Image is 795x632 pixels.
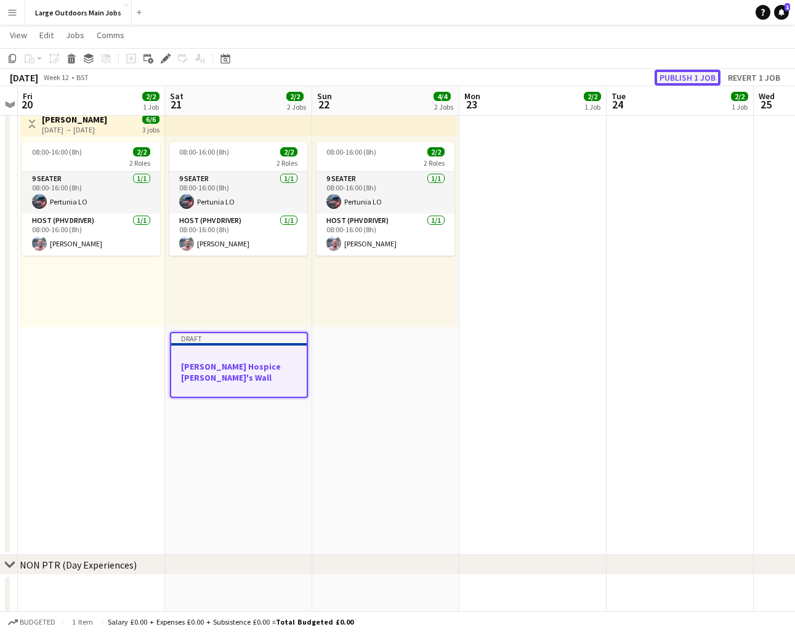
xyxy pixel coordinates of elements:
span: 22 [315,97,332,111]
div: NON PTR (Day Experiences) [20,559,137,571]
h3: [PERSON_NAME] [42,114,107,125]
app-job-card: 08:00-16:00 (8h)2/22 Roles9 Seater1/108:00-16:00 (8h)Pertunia LOHost (PHV Driver)1/108:00-16:00 (... [317,142,454,256]
app-job-card: Draft[PERSON_NAME] Hospice [PERSON_NAME]'s Wall [170,332,308,398]
div: 1 Job [584,102,600,111]
button: Publish 1 job [655,70,720,86]
span: 08:00-16:00 (8h) [179,147,229,156]
span: 6/6 [142,115,159,124]
a: View [5,27,32,43]
h3: [PERSON_NAME] Hospice [PERSON_NAME]'s Wall [171,361,307,383]
span: Mon [464,91,480,102]
span: 2 Roles [129,158,150,168]
a: Comms [92,27,129,43]
span: 25 [757,97,775,111]
span: 2/2 [142,92,159,101]
div: [DATE] → [DATE] [42,125,107,134]
div: [DATE] [10,71,38,84]
div: 1 Job [732,102,748,111]
div: Salary £0.00 + Expenses £0.00 + Subsistence £0.00 = [108,617,353,626]
span: Wed [759,91,775,102]
div: BST [76,73,89,82]
span: 21 [168,97,184,111]
app-job-card: 08:00-16:00 (8h)2/22 Roles9 Seater1/108:00-16:00 (8h)Pertunia LOHost (PHV Driver)1/108:00-16:00 (... [22,142,160,256]
app-card-role: 9 Seater1/108:00-16:00 (8h)Pertunia LO [169,172,307,214]
a: Edit [34,27,59,43]
span: 1 item [68,617,97,626]
span: 20 [21,97,33,111]
div: 2 Jobs [287,102,306,111]
app-card-role: 9 Seater1/108:00-16:00 (8h)Pertunia LO [317,172,454,214]
app-job-card: 08:00-16:00 (8h)2/22 Roles9 Seater1/108:00-16:00 (8h)Pertunia LOHost (PHV Driver)1/108:00-16:00 (... [169,142,307,256]
span: 2/2 [280,147,297,156]
span: Edit [39,30,54,41]
span: Sun [317,91,332,102]
span: 23 [462,97,480,111]
span: 2 Roles [424,158,445,168]
a: Jobs [61,27,89,43]
button: Revert 1 job [723,70,785,86]
span: 2/2 [584,92,601,101]
span: Week 12 [41,73,71,82]
span: Total Budgeted £0.00 [276,617,353,626]
span: Jobs [66,30,84,41]
span: 08:00-16:00 (8h) [326,147,376,156]
span: 24 [610,97,626,111]
div: 2 Jobs [434,102,453,111]
a: 1 [774,5,789,20]
span: 1 [785,3,790,11]
div: 1 Job [143,102,159,111]
span: Sat [170,91,184,102]
span: Fri [23,91,33,102]
div: 3 jobs [142,124,159,134]
button: Budgeted [6,615,57,629]
span: View [10,30,27,41]
app-card-role: Host (PHV Driver)1/108:00-16:00 (8h)[PERSON_NAME] [169,214,307,256]
button: Large Outdoors Main Jobs [25,1,132,25]
span: Budgeted [20,618,55,626]
span: Comms [97,30,124,41]
div: Draft [171,333,307,343]
span: 2/2 [133,147,150,156]
span: 08:00-16:00 (8h) [32,147,82,156]
app-card-role: 9 Seater1/108:00-16:00 (8h)Pertunia LO [22,172,160,214]
app-card-role: Host (PHV Driver)1/108:00-16:00 (8h)[PERSON_NAME] [22,214,160,256]
span: 4/4 [434,92,451,101]
span: 2/2 [427,147,445,156]
span: 2 Roles [276,158,297,168]
span: Tue [611,91,626,102]
span: 2/2 [731,92,748,101]
app-card-role: Host (PHV Driver)1/108:00-16:00 (8h)[PERSON_NAME] [317,214,454,256]
span: 2/2 [286,92,304,101]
